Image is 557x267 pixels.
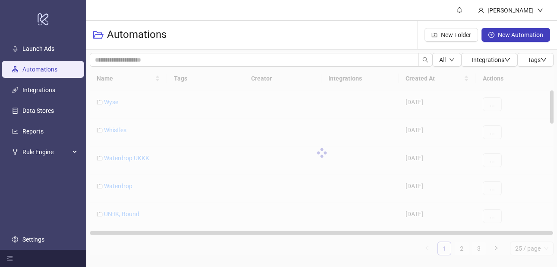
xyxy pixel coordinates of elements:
[528,56,547,63] span: Tags
[22,128,44,135] a: Reports
[22,45,54,52] a: Launch Ads
[461,53,517,67] button: Integrationsdown
[22,143,70,161] span: Rule Engine
[456,7,463,13] span: bell
[484,6,537,15] div: [PERSON_NAME]
[441,31,471,38] span: New Folder
[498,31,543,38] span: New Automation
[7,255,13,261] span: menu-fold
[22,236,44,243] a: Settings
[517,53,554,67] button: Tagsdown
[22,107,54,114] a: Data Stores
[93,30,104,40] span: folder-open
[439,56,446,63] span: All
[431,32,437,38] span: folder-add
[478,7,484,13] span: user
[432,53,461,67] button: Alldown
[22,87,55,93] a: Integrations
[22,66,57,73] a: Automations
[422,57,428,63] span: search
[541,57,547,63] span: down
[107,28,167,42] h3: Automations
[472,56,510,63] span: Integrations
[449,57,454,62] span: down
[488,32,494,38] span: plus-circle
[481,28,550,42] button: New Automation
[537,7,543,13] span: down
[504,57,510,63] span: down
[12,149,18,155] span: fork
[425,28,478,42] button: New Folder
